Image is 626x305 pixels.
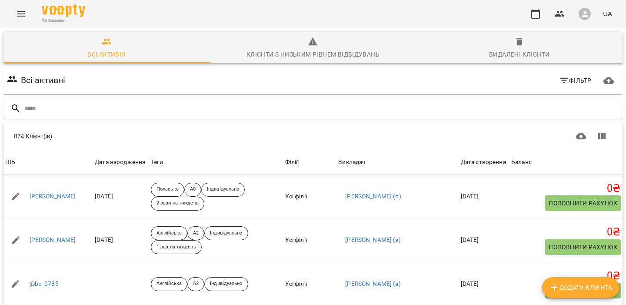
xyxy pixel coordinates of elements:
p: А2 [193,280,199,288]
p: А0 [190,186,196,193]
button: Поповнити рахунок [545,239,621,255]
button: Завантажити CSV [571,126,592,147]
a: [PERSON_NAME] [30,236,76,245]
a: [PERSON_NAME] (а) [345,280,401,288]
a: [PERSON_NAME] [30,192,76,201]
button: Поповнити рахунок [545,195,621,211]
div: А2 [187,277,204,291]
div: A2 [187,226,204,240]
h5: 0 ₴ [511,225,621,239]
span: Поповнити рахунок [549,242,617,252]
div: Sort [338,157,365,168]
a: [PERSON_NAME] (п) [345,192,401,201]
button: Фільтр [556,73,595,88]
div: Індивідуально [204,226,248,240]
td: [DATE] [459,175,509,218]
div: Теги [151,157,282,168]
div: Sort [461,157,506,168]
div: 1 раз на тиждень [151,240,202,254]
p: Індивідуально [207,186,239,193]
p: 2 рази на тиждень [156,200,199,207]
div: Індивідуально [201,183,245,197]
div: А0 [184,183,201,197]
span: Фільтр [559,75,592,86]
a: [PERSON_NAME] (а) [345,236,401,245]
h5: 0 ₴ [511,269,621,283]
td: Усі філії [283,175,337,218]
button: Menu [10,3,31,24]
span: ПІБ [5,157,91,168]
img: Voopty Logo [42,4,85,17]
span: Поповнити рахунок [549,198,617,208]
span: UA [603,9,612,18]
div: Sort [511,157,532,168]
td: Усі філії [283,218,337,262]
div: Table Toolbar [3,122,623,150]
div: Філіїї [285,157,335,168]
h5: 0 ₴ [511,182,621,195]
div: Видалені клієнти [489,49,549,60]
div: Всі активні [87,49,126,60]
td: [DATE] [459,218,509,262]
div: Дата створення [461,157,506,168]
h6: Всі активні [21,74,66,87]
div: Англійська [151,277,187,291]
p: A2 [193,230,199,237]
p: Індивідуально [210,280,242,288]
span: Дата створення [461,157,508,168]
td: [DATE] [93,218,149,262]
div: Клієнти з низьким рівнем відвідувань [246,49,380,60]
span: Викладач [338,157,457,168]
p: 1 раз на тиждень [156,244,196,251]
div: Дата народження [95,157,146,168]
button: UA [599,6,616,22]
span: Додати клієнта [549,282,612,293]
p: Польська [156,186,179,193]
div: Польська [151,183,184,197]
span: Дата народження [95,157,147,168]
p: Індивідуально [210,230,242,237]
div: Індивідуально [204,277,248,291]
div: Баланс [511,157,532,168]
div: Англійська [151,226,187,240]
span: Баланс [511,157,621,168]
div: 2 рази на тиждень [151,197,204,211]
span: For Business [42,18,85,23]
div: Sort [95,157,146,168]
div: Sort [5,157,15,168]
button: Додати клієнта [542,277,619,298]
div: 874 Клієнт(ів) [14,132,311,141]
td: [DATE] [93,175,149,218]
p: Англійська [156,230,182,237]
p: Англійська [156,280,182,288]
div: Викладач [338,157,365,168]
button: Показати колонки [591,126,612,147]
div: ПІБ [5,157,15,168]
a: @bo_0785 [30,280,59,288]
